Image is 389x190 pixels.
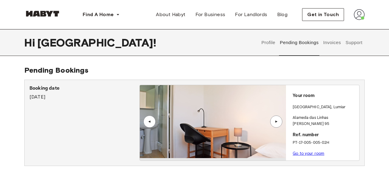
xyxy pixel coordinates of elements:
[195,11,225,18] span: For Business
[307,11,339,18] span: Get in Touch
[230,9,272,21] a: For Landlords
[273,120,279,123] div: ▲
[24,66,88,74] span: Pending Bookings
[259,29,365,56] div: user profile tabs
[293,115,357,127] p: Alameda das Linhas [PERSON_NAME] 95
[293,132,357,139] p: Ref. number
[146,120,153,123] div: ▲
[261,29,276,56] button: Profile
[345,29,363,56] button: Support
[293,151,324,156] a: Go to your room
[140,85,286,158] img: Image of the room
[37,36,156,49] span: [GEOGRAPHIC_DATA] !
[322,29,342,56] button: Invoices
[29,85,139,92] p: Booking date
[293,104,345,110] p: [GEOGRAPHIC_DATA] , Lumiar
[83,11,114,18] span: Find A Home
[279,29,319,56] button: Pending Bookings
[191,9,230,21] a: For Business
[29,85,139,101] div: [DATE]
[78,9,125,21] button: Find A Home
[354,9,365,20] img: avatar
[277,11,288,18] span: Blog
[151,9,190,21] a: About Habyt
[293,92,357,99] p: Your room
[156,11,185,18] span: About Habyt
[293,140,357,146] p: PT-17-005-005-02H
[24,11,61,17] img: Habyt
[235,11,267,18] span: For Landlords
[302,8,344,21] button: Get in Touch
[272,9,293,21] a: Blog
[24,36,37,49] span: Hi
